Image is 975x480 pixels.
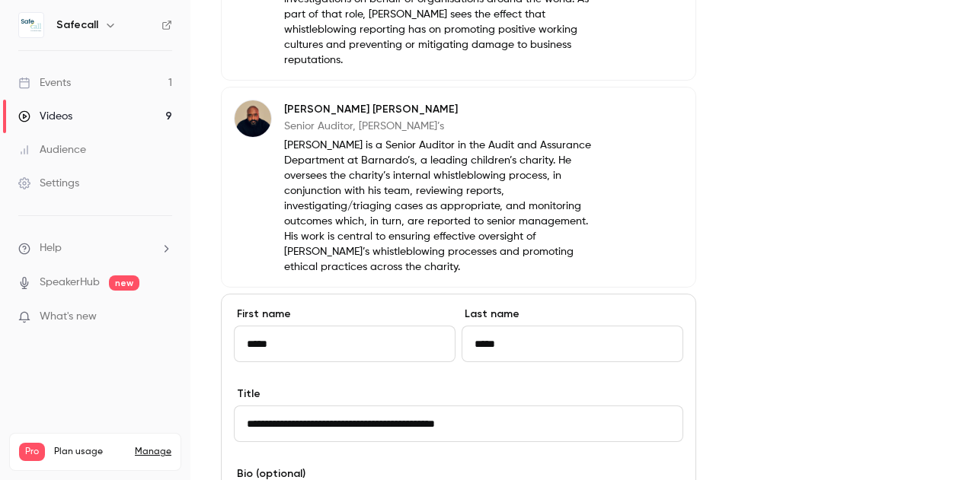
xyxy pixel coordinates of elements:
[40,275,100,291] a: SpeakerHub
[284,119,597,134] p: Senior Auditor, [PERSON_NAME]’s
[40,240,62,256] span: Help
[18,176,79,191] div: Settings
[462,307,683,322] label: Last name
[18,240,172,256] li: help-dropdown-opener
[135,446,171,458] a: Manage
[56,17,98,33] h6: Safecall
[284,102,597,117] p: [PERSON_NAME] [PERSON_NAME]
[18,109,72,124] div: Videos
[221,87,696,288] div: Robert Auguste[PERSON_NAME] [PERSON_NAME]Senior Auditor, [PERSON_NAME]’s[PERSON_NAME] is a Senior...
[234,386,683,402] label: Title
[234,307,456,322] label: First name
[18,75,71,91] div: Events
[18,142,86,157] div: Audience
[154,310,172,324] iframe: Noticeable Trigger
[235,100,271,137] img: Robert Auguste
[19,443,45,461] span: Pro
[40,309,97,325] span: What's new
[109,275,139,291] span: new
[54,446,126,458] span: Plan usage
[19,13,43,37] img: Safecall
[284,138,597,275] p: [PERSON_NAME] is a Senior Auditor in the Audit and Assurance Department at Barnardo’s, a leading ...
